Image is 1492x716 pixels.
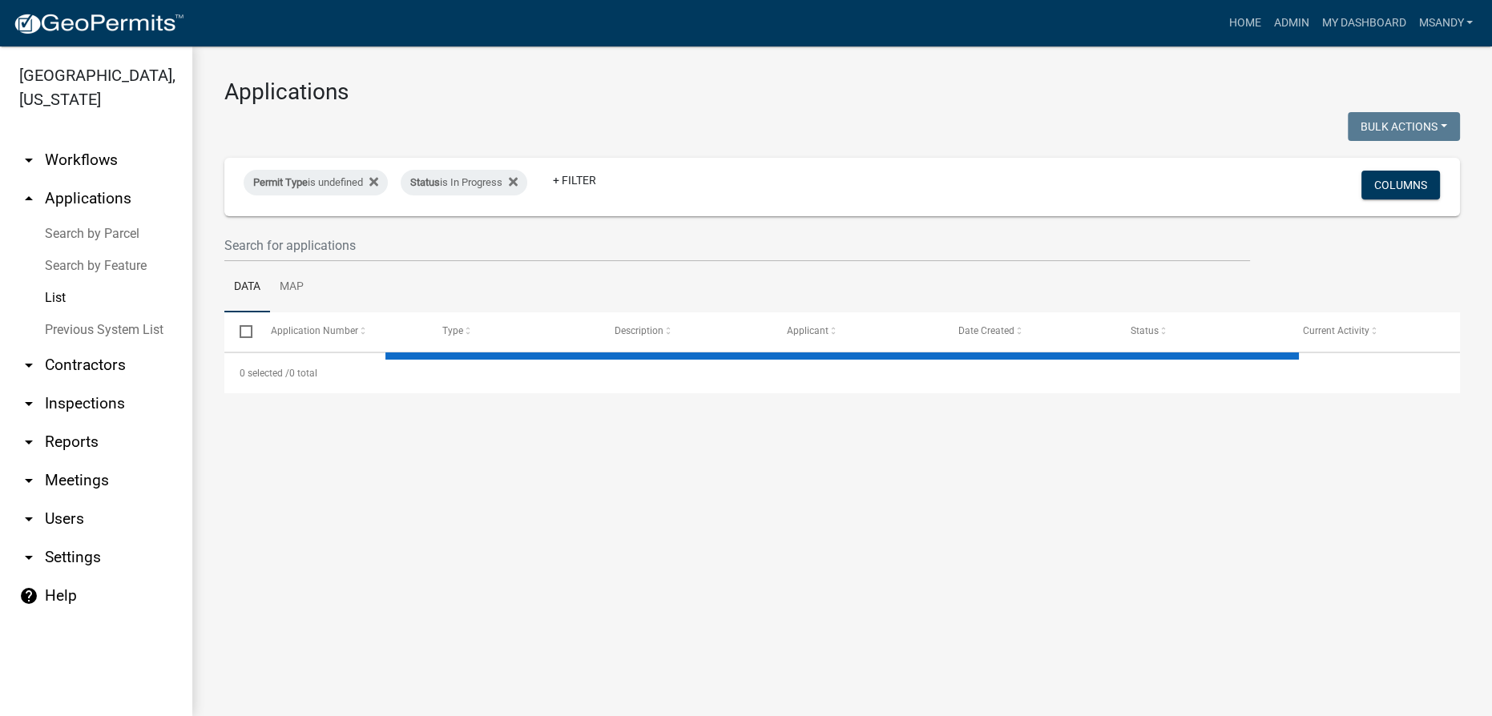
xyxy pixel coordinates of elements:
[255,312,427,351] datatable-header-cell: Application Number
[19,586,38,605] i: help
[271,325,358,336] span: Application Number
[1348,112,1460,141] button: Bulk Actions
[224,78,1460,106] h3: Applications
[787,325,829,336] span: Applicant
[253,176,308,188] span: Permit Type
[410,176,440,188] span: Status
[270,262,313,313] a: Map
[19,471,38,490] i: arrow_drop_down
[19,509,38,529] i: arrow_drop_down
[943,312,1115,351] datatable-header-cell: Date Created
[958,325,1014,336] span: Date Created
[224,312,255,351] datatable-header-cell: Select
[1267,8,1315,38] a: Admin
[427,312,599,351] datatable-header-cell: Type
[1412,8,1479,38] a: msandy
[19,356,38,375] i: arrow_drop_down
[19,189,38,208] i: arrow_drop_up
[1222,8,1267,38] a: Home
[1287,312,1459,351] datatable-header-cell: Current Activity
[19,432,38,452] i: arrow_drop_down
[401,170,527,195] div: is In Progress
[19,394,38,413] i: arrow_drop_down
[771,312,943,351] datatable-header-cell: Applicant
[1315,8,1412,38] a: My Dashboard
[19,151,38,170] i: arrow_drop_down
[615,325,663,336] span: Description
[224,353,1460,393] div: 0 total
[1361,171,1440,199] button: Columns
[599,312,772,351] datatable-header-cell: Description
[224,262,270,313] a: Data
[19,548,38,567] i: arrow_drop_down
[442,325,463,336] span: Type
[240,368,289,379] span: 0 selected /
[244,170,388,195] div: is undefined
[1115,312,1288,351] datatable-header-cell: Status
[1303,325,1369,336] span: Current Activity
[1131,325,1159,336] span: Status
[540,166,609,195] a: + Filter
[224,229,1250,262] input: Search for applications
